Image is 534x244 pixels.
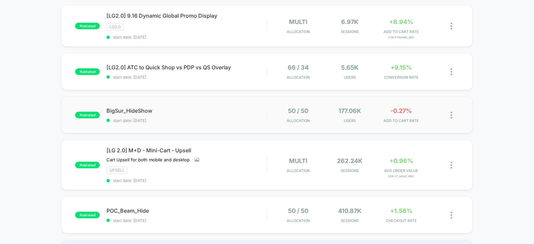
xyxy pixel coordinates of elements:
span: +0.96% [389,157,413,164]
span: Users [325,75,374,80]
span: 262.24k [337,157,362,164]
span: +8.94% [389,18,413,25]
span: published [75,23,100,29]
span: multi [289,157,307,164]
span: start date: [DATE] [106,178,267,183]
span: ADD TO CART RATE [377,29,426,34]
span: published [75,112,100,118]
span: published [75,212,100,218]
span: CHECKOUT RATE [377,218,426,223]
span: 50 / 50 [288,107,308,114]
span: 177.06k [338,107,361,114]
span: Allocation [287,218,310,223]
span: BigSur_HideShow [106,107,267,114]
span: start date: [DATE] [106,218,267,223]
img: close [451,162,452,169]
span: for VT_NoUp_Pric [377,175,426,178]
span: [LG2.0] ATC to Quick Shop vs PDP vs QS Overlay [106,64,267,71]
span: start date: [DATE] [106,118,267,123]
span: 66 / 34 [288,64,309,71]
span: Sessions [325,168,374,173]
span: Sessions [325,218,374,223]
span: Allocation [287,118,310,123]
span: [LG 2.0] M+D - Mini-Cart - Upsell [106,147,267,154]
span: start date: [DATE] [106,75,267,80]
span: ADD TO CART RATE [377,118,426,123]
span: +1.58% [390,207,413,214]
span: 50 / 50 [288,207,308,214]
span: multi [289,18,307,25]
span: Allocation [287,75,310,80]
span: LG2.0 [106,23,124,31]
span: published [75,68,100,75]
span: POC_Beam_Hide [106,207,267,214]
span: published [75,162,100,168]
span: AVG ORDER VALUE [377,168,426,173]
span: Users [325,118,374,123]
span: Allocation [287,168,310,173]
img: close [451,68,452,75]
span: 6.97k [341,18,358,25]
span: Cart Upsell for both mobile and desktop [106,157,190,162]
img: close [451,23,452,30]
span: +9.15% [390,64,412,71]
span: Sessions [325,29,374,34]
span: 410.87k [338,207,361,214]
span: CONVERSION RATE [377,75,426,80]
span: [LG2.0] 9.16 Dynamic Global Promo Display [106,12,267,19]
span: Allocation [287,29,310,34]
span: for Dynamic_Red [377,36,426,39]
span: start date: [DATE] [106,35,267,40]
span: 5.65k [341,64,358,71]
span: -0.27% [390,107,412,114]
span: Upsell [106,166,128,174]
img: close [451,212,452,219]
img: close [451,112,452,119]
